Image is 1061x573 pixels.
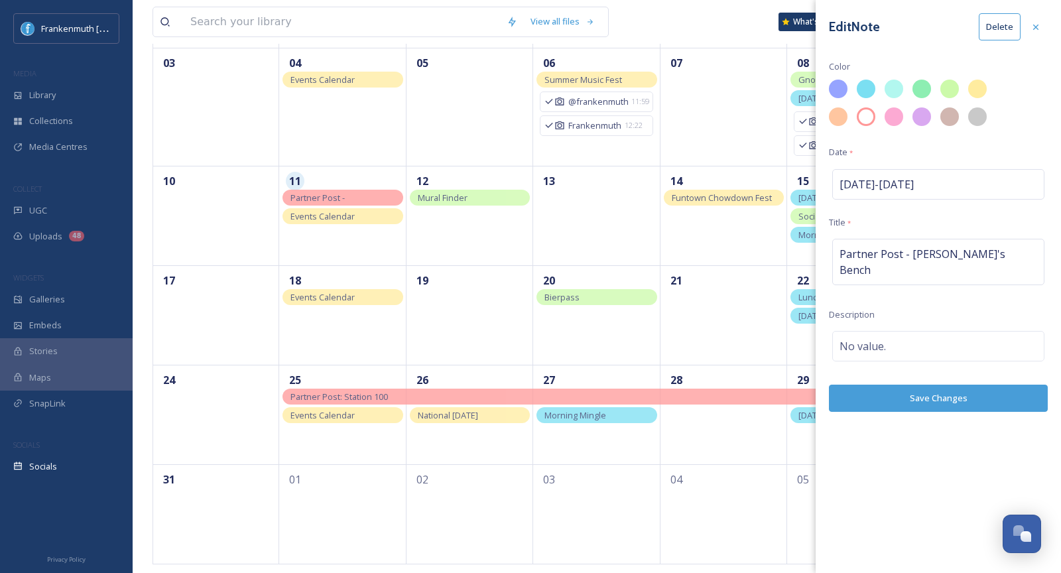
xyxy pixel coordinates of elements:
[413,271,432,290] span: 19
[286,271,304,290] span: 18
[290,409,355,421] span: Events Calendar
[798,409,868,421] span: [DATE] Fun Nights
[840,246,1037,278] span: Partner Post - [PERSON_NAME]'s Bench
[29,397,66,410] span: SnapLink
[568,95,628,108] span: @frankenmuth
[418,192,468,204] span: Mural Finder
[13,68,36,78] span: MEDIA
[540,470,558,489] span: 03
[544,74,622,86] span: Summer Music Fest
[979,13,1021,40] button: Delete
[290,74,355,86] span: Events Calendar
[667,172,686,190] span: 14
[625,120,643,131] span: 12:22
[885,80,903,98] div: #B2F7EF
[29,371,51,384] span: Maps
[829,80,847,98] div: #96A4FF
[912,107,931,126] div: #D9A8F0
[667,271,686,290] span: 21
[798,74,896,86] span: Gnome [PERSON_NAME]
[290,291,355,303] span: Events Calendar
[794,470,812,489] span: 05
[413,172,432,190] span: 12
[829,107,847,126] div: #FFC6A0
[524,9,601,34] a: View all files
[290,391,388,403] span: Partner Post: Station 100
[798,229,860,241] span: Morning Mingle
[840,176,914,192] span: [DATE] - [DATE]
[968,107,987,126] div: #C9C9C9
[568,119,621,132] span: Frankenmuth
[286,371,304,389] span: 25
[29,319,62,332] span: Embeds
[413,54,432,72] span: 05
[13,273,44,283] span: WIDGETS
[798,210,851,222] span: Social District
[286,54,304,72] span: 04
[29,293,65,306] span: Galleries
[413,470,432,489] span: 02
[540,371,558,389] span: 27
[829,17,880,36] h3: Edit Note
[794,54,812,72] span: 08
[29,89,56,101] span: Library
[829,385,1048,412] button: Save Changes
[794,371,812,389] span: 29
[968,80,987,98] div: #FFEC9F
[286,172,304,190] span: 11
[413,371,432,389] span: 26
[41,22,141,34] span: Frankenmuth [US_STATE]
[13,440,40,450] span: SOCIALS
[940,107,959,126] div: #D1B6B0
[29,204,47,217] span: UGC
[798,192,868,204] span: [DATE] Fun Nights
[667,470,686,489] span: 04
[857,107,875,126] div: #FF9898
[798,291,855,303] span: Lunch N Learn
[672,192,772,204] span: Funtown Chowdown Fest
[29,345,58,357] span: Stories
[29,115,73,127] span: Collections
[631,96,649,107] span: 11:59
[290,210,355,222] span: Events Calendar
[69,231,84,241] div: 48
[829,216,851,229] span: Title
[829,308,875,321] span: Description
[184,7,500,36] input: Search your library
[540,271,558,290] span: 20
[798,92,868,104] span: [DATE] Fun Nights
[29,230,62,243] span: Uploads
[418,409,478,421] span: National [DATE]
[160,470,178,489] span: 31
[940,80,959,98] div: #CCFAAA
[667,54,686,72] span: 07
[829,60,850,73] span: Color
[667,371,686,389] span: 28
[794,271,812,290] span: 22
[885,107,903,126] div: #FCAAD3
[290,192,390,220] span: Partner Post - [PERSON_NAME]'s Bench
[160,271,178,290] span: 17
[540,54,558,72] span: 06
[779,13,845,31] a: What's New
[540,172,558,190] span: 13
[798,310,868,322] span: [DATE] Fun Nights
[21,22,34,35] img: Social%20Media%20PFP%202025.jpg
[29,460,57,473] span: Socials
[829,146,853,159] span: Date
[794,172,812,190] span: 15
[286,470,304,489] span: 01
[912,80,931,98] div: #8DEEB2
[857,80,875,98] div: #7BDFF2
[160,54,178,72] span: 03
[160,172,178,190] span: 10
[544,409,606,421] span: Morning Mingle
[840,338,886,354] span: No value.
[544,291,580,303] span: Bierpass
[1003,515,1041,553] button: Open Chat
[47,555,86,564] span: Privacy Policy
[160,371,178,389] span: 24
[29,141,88,153] span: Media Centres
